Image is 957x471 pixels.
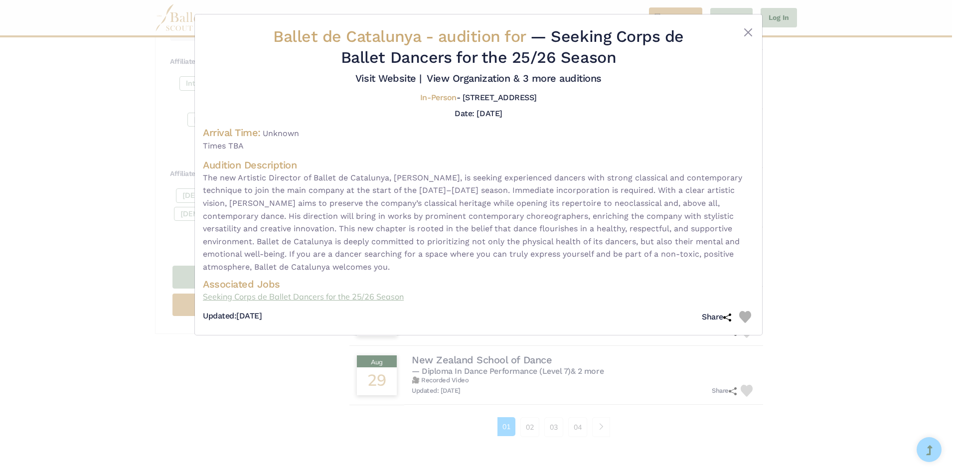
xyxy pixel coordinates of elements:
[420,93,457,102] span: In-Person
[355,72,422,84] a: Visit Website |
[203,311,262,321] h5: [DATE]
[341,27,684,67] span: — Seeking Corps de Ballet Dancers for the 25/26 Season
[455,109,502,118] h5: Date: [DATE]
[203,171,754,274] span: The new Artistic Director of Ballet de Catalunya, [PERSON_NAME], is seeking experienced dancers w...
[702,312,731,322] h5: Share
[203,140,754,153] span: Times TBA
[420,93,537,103] h5: - [STREET_ADDRESS]
[438,27,526,46] span: audition for
[203,291,754,304] a: Seeking Corps de Ballet Dancers for the 25/26 Season
[427,72,602,84] a: View Organization & 3 more auditions
[203,311,236,320] span: Updated:
[263,129,299,138] span: Unknown
[203,127,261,139] h4: Arrival Time:
[203,278,754,291] h4: Associated Jobs
[203,158,754,171] h4: Audition Description
[742,26,754,38] button: Close
[273,27,530,46] span: Ballet de Catalunya -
